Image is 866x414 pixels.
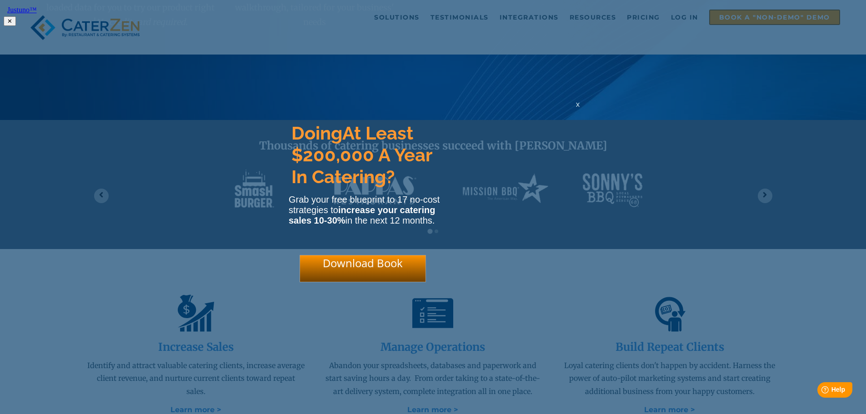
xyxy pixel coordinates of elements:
[291,122,342,144] span: Doing
[785,379,856,404] iframe: Help widget launcher
[289,195,440,225] span: Grab your free blueprint to 17 no-cost strategies to in the next 12 months.
[4,16,16,26] button: ✕
[571,100,585,118] div: x
[576,100,580,109] span: x
[291,122,432,187] span: At Least $200,000 A Year In Catering?
[323,255,403,270] span: Download Book
[289,205,435,225] strong: increase your catering sales 10-30%
[300,255,426,282] div: Download Book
